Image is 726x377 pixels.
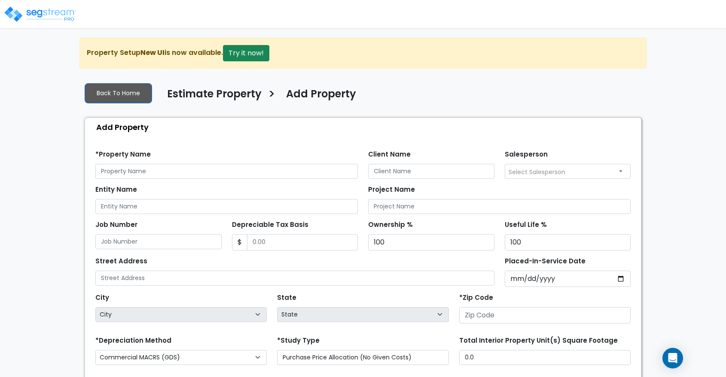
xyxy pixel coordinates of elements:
[79,38,647,69] div: Property Setup is now available.
[280,88,356,106] a: Add Property
[89,118,641,136] div: Add Property
[232,234,247,250] span: $
[3,6,76,23] img: logo_pro_r.png
[368,164,494,179] input: Client Name
[95,234,222,249] input: Job Number
[95,220,137,230] label: Job Number
[85,83,152,103] a: Back To Home
[247,234,358,250] input: 0.00
[505,150,548,160] label: Salesperson
[459,336,618,346] label: Total Interior Property Unit(s) Square Footage
[459,293,493,303] label: *Zip Code
[505,234,631,250] input: Useful Life %
[223,45,269,61] button: Try it now!
[95,199,358,214] input: Entity Name
[95,150,151,160] label: *Property Name
[662,348,683,368] div: Open Intercom Messenger
[95,185,137,195] label: Entity Name
[368,150,411,160] label: Client Name
[368,199,631,214] input: Project Name
[459,350,631,365] input: total square foot
[95,336,171,346] label: *Depreciation Method
[505,220,547,230] label: Useful Life %
[509,168,565,176] span: Select Salesperson
[277,336,320,346] label: *Study Type
[277,293,296,303] label: State
[368,220,413,230] label: Ownership %
[95,271,494,286] input: Street Address
[167,88,262,103] h4: Estimate Property
[368,234,494,250] input: Ownership %
[368,185,415,195] label: Project Name
[505,256,586,266] label: Placed-In-Service Date
[140,48,165,57] strong: New UI
[95,164,358,179] input: Property Name
[161,88,262,106] a: Estimate Property
[459,307,631,323] input: Zip Code
[286,88,356,103] h4: Add Property
[95,256,147,266] label: Street Address
[268,87,275,104] h3: >
[95,293,109,303] label: City
[232,220,308,230] label: Depreciable Tax Basis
